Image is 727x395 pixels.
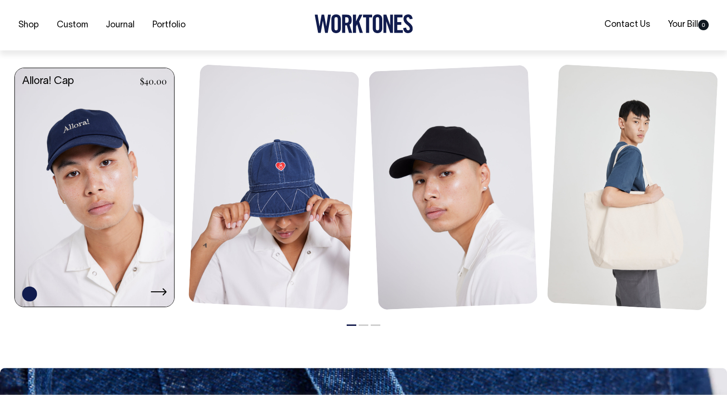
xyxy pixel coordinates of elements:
a: Shop [14,17,43,33]
img: indigo [188,64,360,311]
a: Contact Us [601,17,654,33]
img: natural [547,64,718,311]
a: Custom [53,17,92,33]
button: 3 of 3 [371,324,380,326]
img: black [369,65,538,310]
a: Journal [102,17,138,33]
a: Your Bill0 [664,17,713,33]
button: 2 of 3 [359,324,368,326]
a: Portfolio [149,17,189,33]
button: 1 of 3 [347,324,356,326]
span: 0 [698,20,709,30]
